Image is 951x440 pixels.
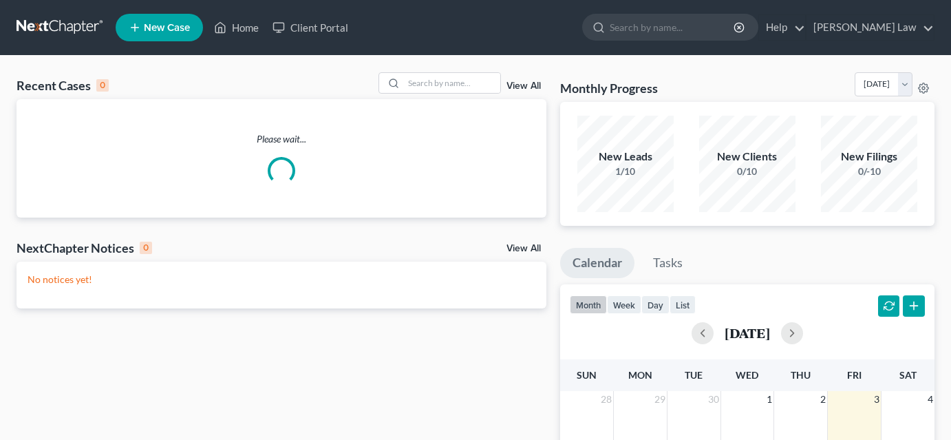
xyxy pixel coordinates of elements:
[685,369,703,381] span: Tue
[873,391,881,408] span: 3
[791,369,811,381] span: Thu
[736,369,758,381] span: Wed
[610,14,736,40] input: Search by name...
[707,391,720,408] span: 30
[699,149,795,165] div: New Clients
[765,391,773,408] span: 1
[926,391,934,408] span: 4
[847,369,862,381] span: Fri
[96,79,109,92] div: 0
[560,80,658,96] h3: Monthly Progress
[821,165,917,178] div: 0/-10
[899,369,917,381] span: Sat
[628,369,652,381] span: Mon
[506,244,541,253] a: View All
[577,149,674,165] div: New Leads
[699,165,795,178] div: 0/10
[653,391,667,408] span: 29
[506,81,541,91] a: View All
[17,77,109,94] div: Recent Cases
[670,295,696,314] button: list
[806,15,934,40] a: [PERSON_NAME] Law
[28,273,535,286] p: No notices yet!
[821,149,917,165] div: New Filings
[725,326,770,340] h2: [DATE]
[577,165,674,178] div: 1/10
[570,295,607,314] button: month
[641,248,695,278] a: Tasks
[577,369,597,381] span: Sun
[207,15,266,40] a: Home
[266,15,355,40] a: Client Portal
[140,242,152,254] div: 0
[560,248,634,278] a: Calendar
[17,132,546,146] p: Please wait...
[607,295,641,314] button: week
[819,391,827,408] span: 2
[599,391,613,408] span: 28
[641,295,670,314] button: day
[144,23,190,33] span: New Case
[17,240,152,256] div: NextChapter Notices
[759,15,805,40] a: Help
[404,73,500,93] input: Search by name...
